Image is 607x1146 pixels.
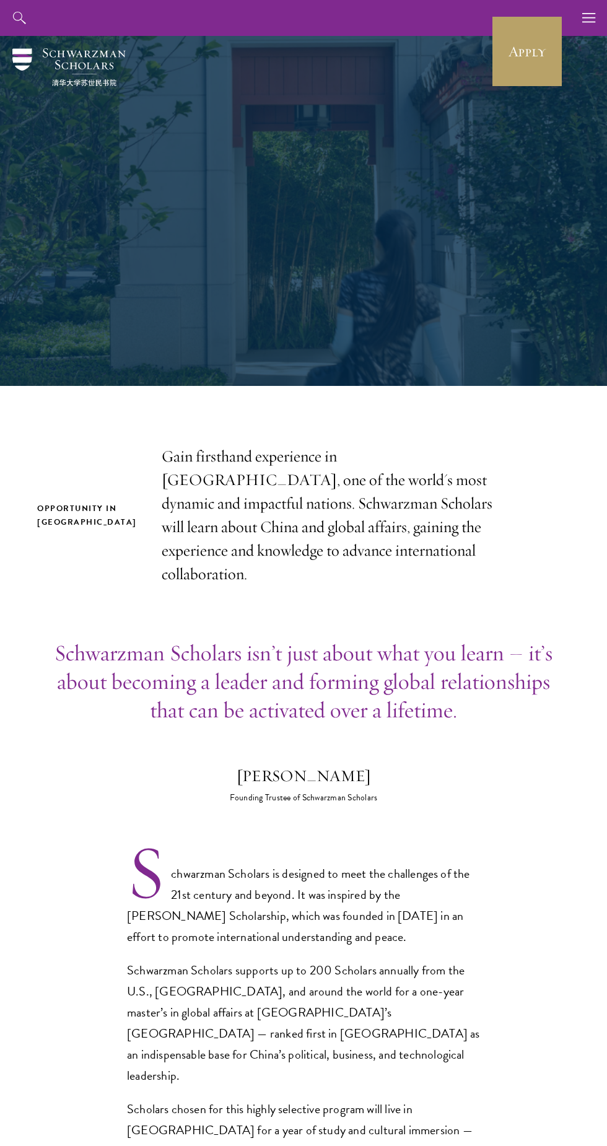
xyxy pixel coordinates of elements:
p: Schwarzman Scholars is designed to meet the challenges of the 21st century and beyond. It was ins... [127,863,480,947]
sup: st [286,241,297,263]
p: Schwarzman Scholars isn’t just about what you learn – it’s about becoming a leader and forming gl... [53,639,554,724]
div: [PERSON_NAME] [195,764,412,788]
h2: Opportunity in [GEOGRAPHIC_DATA] [37,502,137,529]
img: Schwarzman Scholars [12,48,126,86]
p: Schwarzman Scholars supports up to 200 Scholars annually from the U.S., [GEOGRAPHIC_DATA], and ar... [127,960,480,1086]
p: Gain firsthand experience in [GEOGRAPHIC_DATA], one of the world's most dynamic and impactful nat... [162,445,515,586]
div: Founding Trustee of Schwarzman Scholars [195,792,412,804]
a: Apply [492,17,562,86]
